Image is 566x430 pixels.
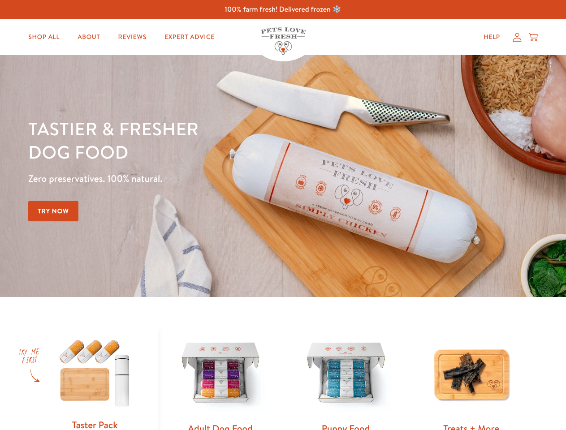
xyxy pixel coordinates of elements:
a: Reviews [111,28,153,46]
a: Help [476,28,507,46]
h1: Tastier & fresher dog food [28,117,368,163]
a: Expert Advice [157,28,222,46]
p: Zero preservatives. 100% natural. [28,171,368,187]
a: Try Now [28,201,78,221]
a: About [70,28,107,46]
img: Pets Love Fresh [261,27,306,55]
a: Shop All [21,28,67,46]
